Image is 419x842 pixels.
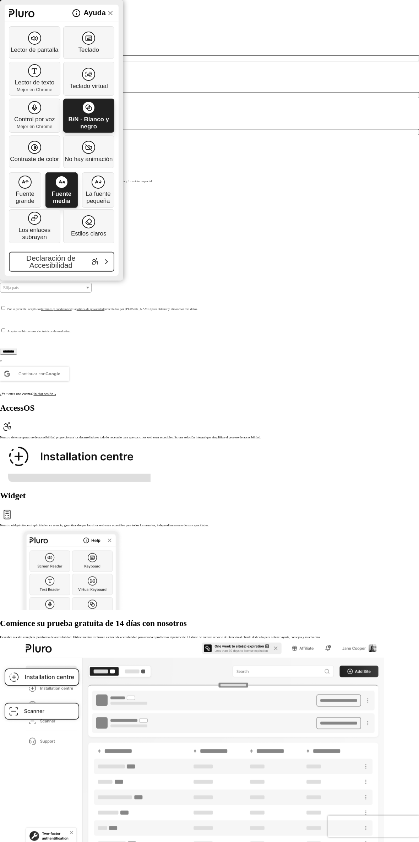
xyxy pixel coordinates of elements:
a: Cerrar la herramienta de accesibilidad [106,9,114,17]
a: Control por vozMejor en Chrome [9,99,60,133]
button: Ayuda sobre la funcionalidad de la barra de herramientas de Pluro [72,9,106,17]
font: Ayuda [83,9,106,17]
a: Lector de textoMejor en Chrome [9,62,60,96]
a: Declaración de Accesibilidad [9,252,114,272]
label: Fuente grande [9,172,41,208]
a: Estilos claros [63,209,115,243]
font: presentados por [PERSON_NAME] para obtener y almacenar mis datos. [104,307,198,311]
a: Los enlaces subrayan [9,209,60,243]
font: Los enlaces subrayan [18,227,50,240]
font: Lector de pantalla [11,46,58,53]
a: Lector de pantalla [9,26,60,59]
font: Teclado [78,46,99,53]
font: Mejor en Chrome [17,124,52,129]
font: La fuente pequeña [86,190,110,204]
ul: Tamaño de la fuente [9,171,114,206]
font: Declaración de Accesibilidad [26,254,76,269]
a: al sitio web de pluro [9,9,35,17]
font: Lector de texto [15,79,54,86]
font: Contraste de color [10,156,59,162]
font: No hay animación [65,156,113,162]
font: Control por voz [14,116,55,123]
a: Teclado [63,26,115,59]
font: Estilos claros [71,230,107,237]
a: Contraste de color [9,135,60,168]
font: Fuente media [52,190,71,204]
font: Fuente grande [16,190,34,204]
label: La fuente pequeña [82,172,114,208]
a: No hay animación [63,135,115,168]
svg: Ayuda [72,9,81,17]
label: Fuente media [45,172,78,208]
font: B/N - Blanco y negro [69,116,109,130]
font: Teclado virtual [70,83,108,89]
a: B/N - Blanco y negro [63,99,115,133]
a: Teclado virtual [63,62,115,96]
font: Mejor en Chrome [17,87,52,92]
iframe: reCAPTCHA [328,816,419,837]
